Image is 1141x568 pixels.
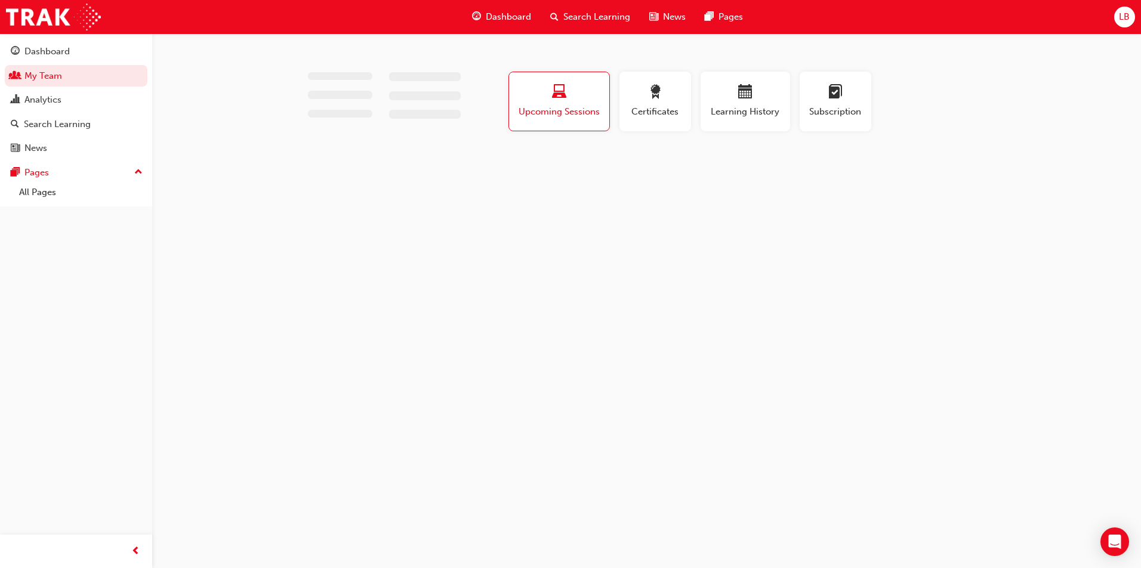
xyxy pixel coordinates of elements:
a: pages-iconPages [695,5,753,29]
img: Trak [6,4,101,30]
button: DashboardMy TeamAnalyticsSearch LearningNews [5,38,147,162]
a: search-iconSearch Learning [541,5,640,29]
span: up-icon [134,165,143,180]
span: search-icon [11,119,19,130]
span: News [663,10,686,24]
a: Search Learning [5,113,147,135]
div: Search Learning [24,118,91,131]
span: learningplan-icon [828,85,843,101]
span: Upcoming Sessions [518,105,600,119]
span: chart-icon [11,95,20,106]
button: Learning History [701,72,790,131]
span: calendar-icon [738,85,753,101]
span: news-icon [649,10,658,24]
span: Learning History [710,105,781,119]
div: Open Intercom Messenger [1100,527,1129,556]
span: laptop-icon [552,85,566,101]
span: people-icon [11,71,20,82]
a: guage-iconDashboard [462,5,541,29]
span: pages-icon [11,168,20,178]
span: Subscription [809,105,862,119]
div: Pages [24,166,49,180]
button: Pages [5,162,147,184]
a: My Team [5,65,147,87]
span: guage-icon [11,47,20,57]
button: Subscription [800,72,871,131]
span: award-icon [648,85,662,101]
button: Certificates [619,72,691,131]
span: news-icon [11,143,20,154]
span: guage-icon [472,10,481,24]
a: news-iconNews [640,5,695,29]
button: Upcoming Sessions [508,72,610,131]
span: prev-icon [131,544,140,559]
div: Dashboard [24,45,70,58]
span: pages-icon [705,10,714,24]
span: Certificates [628,105,682,119]
button: LB [1114,7,1135,27]
span: LB [1119,10,1130,24]
a: News [5,137,147,159]
div: Analytics [24,93,61,107]
a: Dashboard [5,41,147,63]
span: Pages [718,10,743,24]
a: Analytics [5,89,147,111]
span: Dashboard [486,10,531,24]
span: Search Learning [563,10,630,24]
a: All Pages [14,183,147,202]
div: News [24,141,47,155]
span: search-icon [550,10,559,24]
